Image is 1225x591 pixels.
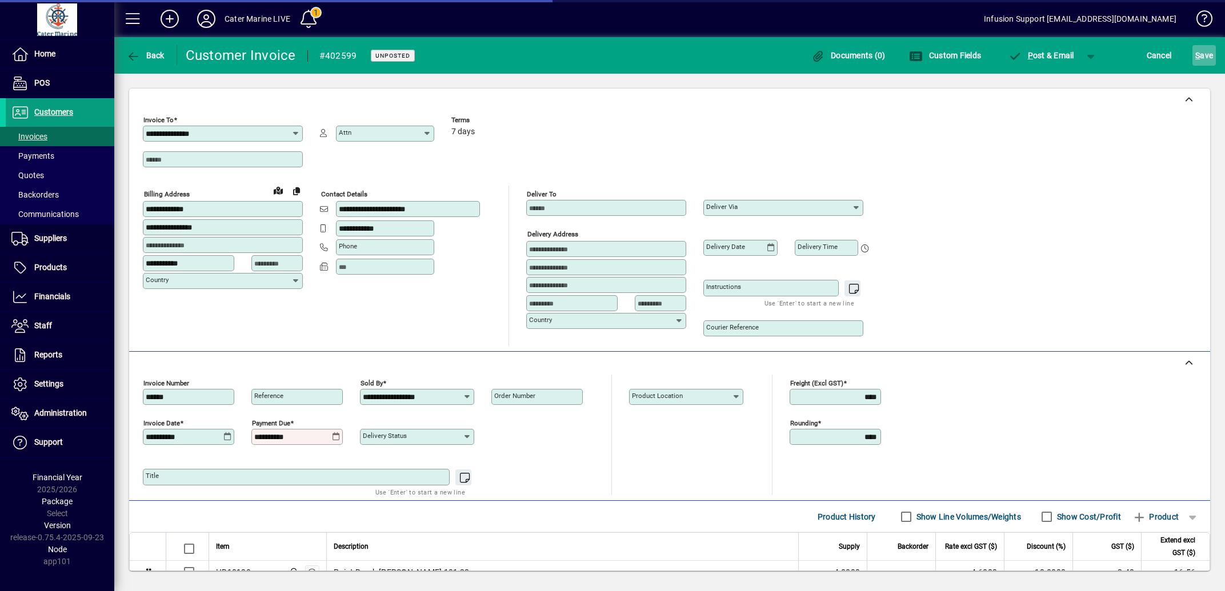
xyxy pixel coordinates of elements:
[33,473,82,482] span: Financial Year
[790,379,843,387] mat-label: Freight (excl GST)
[186,46,296,65] div: Customer Invoice
[151,9,188,29] button: Add
[6,399,114,428] a: Administration
[632,392,683,400] mat-label: Product location
[834,566,860,578] span: 4.0000
[1195,51,1200,60] span: S
[1148,534,1195,559] span: Extend excl GST ($)
[1055,511,1121,522] label: Show Cost/Profit
[143,116,174,124] mat-label: Invoice To
[339,128,351,136] mat-label: Attn
[6,127,114,146] a: Invoices
[6,204,114,224] a: Communications
[706,283,741,291] mat-label: Instructions
[339,242,357,250] mat-label: Phone
[527,190,557,198] mat-label: Deliver To
[375,52,410,59] span: Unposted
[1132,508,1179,526] span: Product
[6,312,114,340] a: Staff
[216,566,251,578] div: HB10138
[706,243,745,251] mat-label: Delivery date
[375,485,465,498] mat-hint: Use 'Enter' to start a new line
[6,283,114,311] a: Financials
[6,224,114,253] a: Suppliers
[1111,540,1134,553] span: GST ($)
[1027,540,1066,553] span: Discount (%)
[225,10,290,28] div: Cater Marine LIVE
[1002,45,1080,66] button: Post & Email
[44,521,71,530] span: Version
[269,181,287,199] a: View on map
[898,540,928,553] span: Backorder
[1141,561,1210,584] td: 16.56
[34,437,63,447] span: Support
[943,566,997,578] div: 4.6000
[1127,506,1184,527] button: Product
[798,243,838,251] mat-label: Delivery time
[126,51,165,60] span: Back
[906,45,984,66] button: Custom Fields
[252,419,290,427] mat-label: Payment due
[984,10,1176,28] div: Infusion Support [EMAIL_ADDRESS][DOMAIN_NAME]
[6,146,114,166] a: Payments
[945,540,997,553] span: Rate excl GST ($)
[839,540,860,553] span: Supply
[123,45,167,66] button: Back
[818,508,876,526] span: Product History
[34,408,87,417] span: Administration
[334,540,369,553] span: Description
[114,45,177,66] app-page-header-button: Back
[34,49,55,58] span: Home
[494,392,535,400] mat-label: Order number
[42,497,73,506] span: Package
[6,40,114,69] a: Home
[706,323,759,331] mat-label: Courier Reference
[11,190,59,199] span: Backorders
[6,341,114,369] a: Reports
[34,263,67,272] span: Products
[34,350,62,359] span: Reports
[909,51,981,60] span: Custom Fields
[1144,45,1175,66] button: Cancel
[1188,2,1211,39] a: Knowledge Base
[764,296,854,309] mat-hint: Use 'Enter' to start a new line
[286,566,299,578] span: Cater Marine
[363,432,407,440] mat-label: Delivery status
[1028,51,1033,60] span: P
[811,51,886,60] span: Documents (0)
[188,9,225,29] button: Profile
[334,566,483,578] span: Paint Brush [PERSON_NAME] 101 38mm
[34,78,50,87] span: POS
[813,506,880,527] button: Product History
[914,511,1021,522] label: Show Line Volumes/Weights
[6,185,114,204] a: Backorders
[1008,51,1074,60] span: ost & Email
[254,392,283,400] mat-label: Reference
[34,321,52,330] span: Staff
[34,379,63,388] span: Settings
[6,254,114,282] a: Products
[6,69,114,98] a: POS
[1072,561,1141,584] td: 2.48
[529,316,552,324] mat-label: Country
[319,47,357,65] div: #402599
[34,292,70,301] span: Financials
[11,151,54,160] span: Payments
[451,127,475,136] span: 7 days
[706,203,738,211] mat-label: Deliver via
[146,276,169,284] mat-label: Country
[1192,45,1216,66] button: Save
[143,419,180,427] mat-label: Invoice date
[287,182,306,200] button: Copy to Delivery address
[34,234,67,243] span: Suppliers
[11,171,44,180] span: Quotes
[11,210,79,219] span: Communications
[1195,46,1213,65] span: ave
[48,545,67,554] span: Node
[808,45,888,66] button: Documents (0)
[216,540,230,553] span: Item
[34,107,73,116] span: Customers
[6,370,114,399] a: Settings
[6,428,114,457] a: Support
[143,379,189,387] mat-label: Invoice number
